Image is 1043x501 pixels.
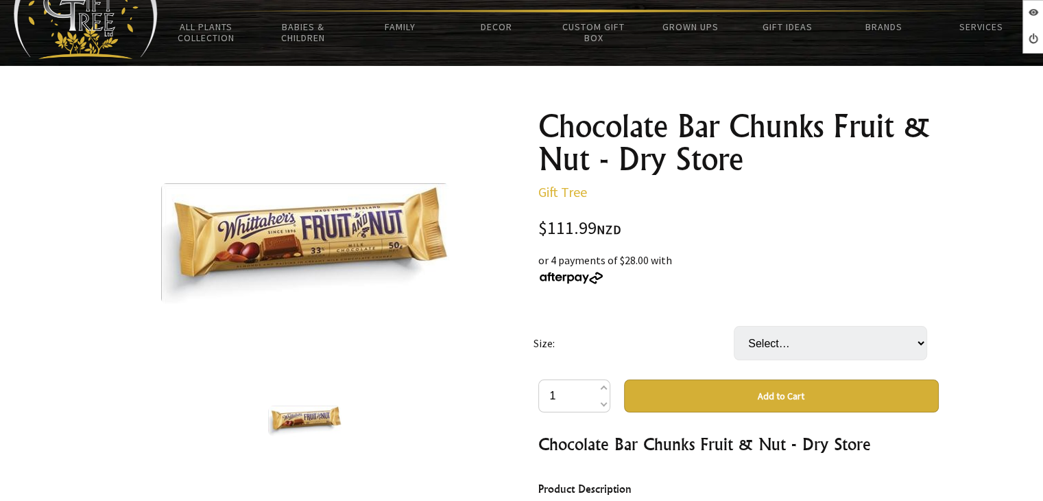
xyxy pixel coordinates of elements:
[448,12,545,41] a: Decor
[351,12,448,41] a: Family
[624,380,939,412] button: Add to Cart
[538,110,939,176] h1: Chocolate Bar Chunks Fruit & Nut - Dry Store
[538,183,587,200] a: Gift Tree
[597,222,621,237] span: NZD
[534,307,734,380] td: Size:
[933,12,1029,41] a: Services
[739,12,835,41] a: Gift Ideas
[254,12,351,52] a: Babies & Children
[158,12,254,52] a: All Plants Collection
[538,220,939,238] div: $111.99
[538,252,939,285] div: or 4 payments of $28.00 with
[268,406,342,436] img: Chocolate Bar Chunks Fruit & Nut - Dry Store
[538,272,604,284] img: Afterpay
[642,12,739,41] a: Grown Ups
[538,480,939,498] h4: Product Description
[545,12,642,52] a: Custom Gift Box
[538,433,939,455] h3: Chocolate Bar Chunks Fruit & Nut - Dry Store
[836,12,933,41] a: Brands
[161,183,449,304] img: Chocolate Bar Chunks Fruit & Nut - Dry Store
